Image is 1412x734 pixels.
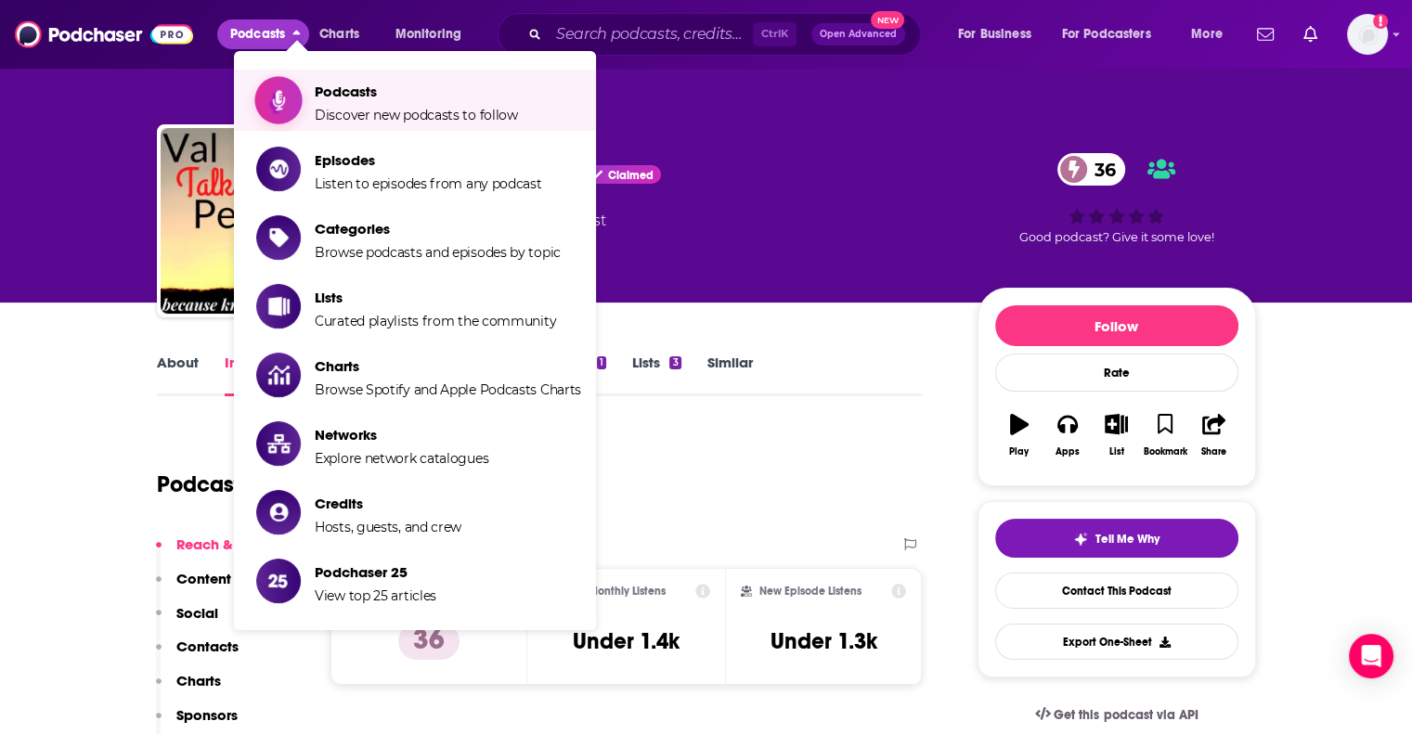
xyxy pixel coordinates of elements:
[156,637,239,672] button: Contacts
[176,637,239,655] p: Contacts
[1201,446,1226,457] div: Share
[978,141,1256,256] div: 36Good podcast? Give it some love!
[1347,14,1388,55] span: Logged in as jenniferbrunn_dk
[995,305,1238,346] button: Follow
[707,354,753,396] a: Similar
[1076,153,1125,186] span: 36
[995,354,1238,392] div: Rate
[15,17,193,52] img: Podchaser - Follow, Share and Rate Podcasts
[1056,446,1080,457] div: Apps
[315,381,581,398] span: Browse Spotify and Apple Podcasts Charts
[1019,230,1214,244] span: Good podcast? Give it some love!
[1349,634,1393,678] div: Open Intercom Messenger
[315,495,461,512] span: Credits
[307,19,370,49] a: Charts
[820,30,897,39] span: Open Advanced
[395,21,461,47] span: Monitoring
[1109,446,1124,457] div: List
[1073,532,1088,547] img: tell me why sparkle
[156,672,221,706] button: Charts
[1373,14,1388,29] svg: Add a profile image
[315,83,518,100] span: Podcasts
[995,624,1238,660] button: Export One-Sheet
[515,13,939,56] div: Search podcasts, credits, & more...
[217,19,309,49] button: close menu
[1296,19,1325,50] a: Show notifications dropdown
[315,357,581,375] span: Charts
[382,19,486,49] button: open menu
[1054,707,1198,723] span: Get this podcast via API
[573,627,680,655] h3: Under 1.4k
[225,354,317,396] a: InsightsPodchaser Pro
[156,570,231,604] button: Content
[315,519,461,535] span: Hosts, guests, and crew
[230,21,285,47] span: Podcasts
[1050,19,1178,49] button: open menu
[315,107,518,123] span: Discover new podcasts to follow
[759,585,861,598] h2: New Episode Listens
[1178,19,1246,49] button: open menu
[315,289,556,306] span: Lists
[315,587,436,604] span: View top 25 articles
[1092,402,1140,469] button: List
[632,354,680,396] a: Lists3
[1347,14,1388,55] img: User Profile
[157,354,199,396] a: About
[315,151,542,169] span: Episodes
[315,450,488,467] span: Explore network catalogues
[1057,153,1125,186] a: 36
[1141,402,1189,469] button: Bookmark
[157,470,325,498] h1: Podcast Insights
[871,11,904,29] span: New
[1191,21,1223,47] span: More
[176,672,221,689] p: Charts
[319,21,359,47] span: Charts
[315,313,556,329] span: Curated playlists from the community
[995,573,1238,609] a: Contact This Podcast
[161,128,346,314] img: Val Talks Pets
[1347,14,1388,55] button: Show profile menu
[315,220,561,238] span: Categories
[315,175,542,192] span: Listen to episodes from any podcast
[176,706,238,724] p: Sponsors
[315,426,488,444] span: Networks
[156,604,218,638] button: Social
[176,570,231,587] p: Content
[156,535,302,570] button: Reach & Audience
[1189,402,1237,469] button: Share
[669,356,680,369] div: 3
[1143,446,1186,457] div: Bookmark
[995,402,1043,469] button: Play
[811,23,905,45] button: Open AdvancedNew
[1095,532,1159,547] span: Tell Me Why
[1009,446,1029,457] div: Play
[176,535,302,553] p: Reach & Audience
[753,22,797,46] span: Ctrl K
[315,244,561,261] span: Browse podcasts and episodes by topic
[995,519,1238,558] button: tell me why sparkleTell Me Why
[771,627,877,655] h3: Under 1.3k
[1250,19,1281,50] a: Show notifications dropdown
[176,604,218,622] p: Social
[315,563,436,581] span: Podchaser 25
[549,19,753,49] input: Search podcasts, credits, & more...
[945,19,1055,49] button: open menu
[1062,21,1151,47] span: For Podcasters
[1043,402,1092,469] button: Apps
[958,21,1031,47] span: For Business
